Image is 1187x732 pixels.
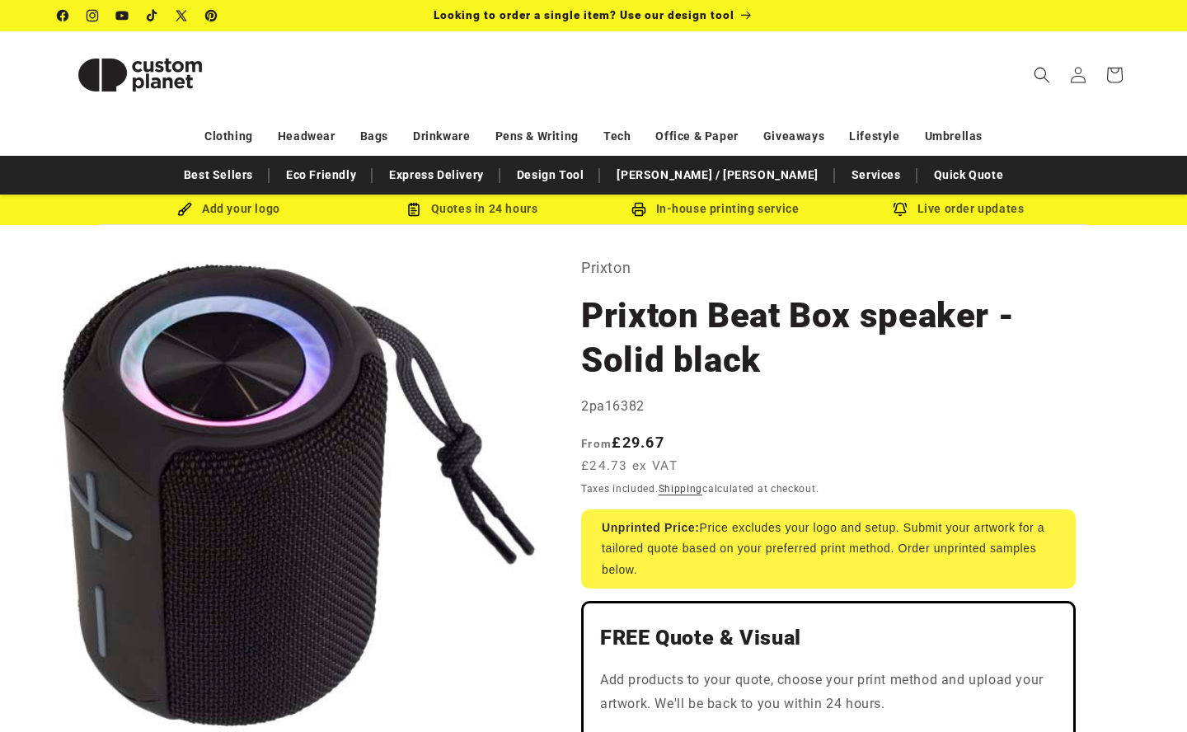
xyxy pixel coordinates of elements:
span: £24.73 ex VAT [581,457,678,476]
img: Custom Planet [58,38,223,112]
a: Tech [603,122,631,151]
img: In-house printing [631,202,646,217]
h1: Prixton Beat Box speaker - Solid black [581,293,1076,382]
div: Price excludes your logo and setup. Submit your artwork for a tailored quote based on your prefer... [581,509,1076,589]
h2: FREE Quote & Visual [600,625,1057,651]
a: Office & Paper [655,122,738,151]
span: From [581,437,612,450]
div: Taxes included. calculated at checkout. [581,481,1076,497]
summary: Search [1024,57,1060,93]
a: Shipping [659,483,703,495]
a: Clothing [204,122,253,151]
p: Add products to your quote, choose your print method and upload your artwork. We'll be back to yo... [600,669,1057,716]
strong: £29.67 [581,434,664,451]
a: Lifestyle [849,122,899,151]
div: In-house printing service [593,199,837,219]
p: Prixton [581,255,1076,281]
a: Umbrellas [925,122,983,151]
div: Live order updates [837,199,1080,219]
a: Pens & Writing [495,122,579,151]
div: Quotes in 24 hours [350,199,593,219]
img: Order updates [893,202,908,217]
span: 2pa16382 [581,398,645,414]
a: Design Tool [509,161,593,190]
a: Express Delivery [381,161,492,190]
a: Quick Quote [926,161,1012,190]
div: Add your logo [107,199,350,219]
a: Drinkware [413,122,470,151]
img: Brush Icon [177,202,192,217]
a: Headwear [278,122,335,151]
img: Order Updates Icon [406,202,421,217]
a: Custom Planet [52,31,229,118]
a: [PERSON_NAME] / [PERSON_NAME] [608,161,826,190]
a: Eco Friendly [278,161,364,190]
a: Bags [360,122,388,151]
a: Services [843,161,909,190]
a: Giveaways [763,122,824,151]
iframe: Chat Widget [1105,653,1187,732]
span: Looking to order a single item? Use our design tool [434,8,734,21]
a: Best Sellers [176,161,261,190]
strong: Unprinted Price: [602,521,700,534]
